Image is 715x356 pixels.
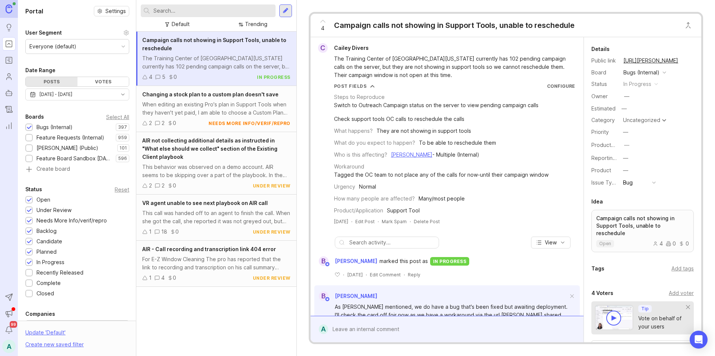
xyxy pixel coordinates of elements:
[36,144,98,152] div: [PERSON_NAME] (Public)
[142,255,290,272] div: For E-Z Window Cleaning The pro has reported that the link to recording and transcription on his ...
[547,83,575,89] a: Configure
[334,171,549,179] div: Tagged the OC team to not place any of the calls for now-until their campaign window
[149,119,152,127] div: 2
[591,80,617,88] div: Status
[319,324,328,334] div: A
[253,183,290,189] div: under review
[162,182,165,190] div: 2
[334,218,348,225] a: [DATE]
[591,68,617,77] div: Board
[349,238,435,247] input: Search activity...
[624,92,629,100] div: —
[36,289,54,298] div: Closed
[142,91,279,97] span: Changing a stock plan to a custom plan doesn't save
[591,45,610,54] div: Details
[2,21,16,34] a: Ideas
[25,112,44,121] div: Boards
[681,18,696,33] button: Close button
[142,246,276,252] span: AIR - Call recording and transcription link 404 error
[136,132,296,195] a: AIR not collecting additional details as instructed in "What else should we collect" section of t...
[347,272,363,278] time: [DATE]
[2,307,16,320] button: Announcements
[26,77,77,86] div: Posts
[149,274,152,282] div: 1
[136,195,296,241] a: VR agent unable to see next playbook on AIR callThis call was handed off to an agent to finish th...
[142,100,290,117] div: When editing an existing Pro's plan in Support Tools when they haven't yet paid, I am able to cho...
[319,256,328,266] div: B
[591,289,613,298] div: 4 Voters
[623,80,651,88] div: in progress
[257,74,290,80] div: in progress
[638,314,686,331] div: Vote on behalf of your users
[408,272,420,278] div: Reply
[690,331,708,349] div: Open Intercom Messenger
[622,140,632,150] button: ProductboardID
[25,28,62,37] div: User Segment
[619,104,629,113] div: —
[318,43,328,53] div: C
[39,90,72,99] div: [DATE] - [DATE]
[591,210,694,252] a: Campaign calls not showing in Support Tools, unable to rescheduleopen400
[149,182,152,190] div: 2
[591,179,619,186] label: Issue Type
[2,340,16,353] button: A
[175,228,179,236] div: 0
[209,120,290,126] div: needs more info/verif/repro
[335,293,377,299] span: [PERSON_NAME]
[324,296,330,302] img: member badge
[591,92,617,100] div: Owner
[245,20,267,28] div: Trending
[378,218,379,225] div: ·
[591,155,631,161] label: Reporting Team
[531,237,571,248] button: View
[414,218,440,225] div: Delete Post
[621,56,680,65] a: [URL][PERSON_NAME]
[334,195,415,203] div: How many people are affected?
[321,24,324,32] span: 4
[142,200,268,206] span: VR agent unable to see next playbook on AIR call
[118,155,127,161] p: 596
[623,179,633,187] div: Bug
[314,291,377,301] a: B[PERSON_NAME]
[117,92,129,97] svg: toggle icon
[591,129,609,135] label: Priority
[595,305,633,330] img: video-thumbnail-vote-d41b83416815613422e2ca741bf692cc.jpg
[335,303,568,327] div: As [PERSON_NAME] mentioned, we do have a bug that's been fixed but awaiting deployment. I'll chec...
[2,86,16,100] a: Autopilot
[253,275,290,281] div: under review
[36,123,73,131] div: Bugs (Internal)
[319,291,328,301] div: B
[149,228,152,236] div: 1
[591,57,617,65] div: Public link
[36,206,71,214] div: Under Review
[136,86,296,132] a: Changing a stock plan to a custom plan doesn't saveWhen editing an existing Pro's plan in Support...
[623,154,628,162] div: —
[666,241,676,246] div: 0
[591,197,603,206] div: Idea
[334,101,538,109] div: Switch to Outreach Campaign status on the server to view pending campaign calls
[149,73,152,81] div: 4
[314,43,375,53] a: CCailey Divers
[6,4,12,13] img: Canny Home
[334,55,569,79] div: The Training Center of [GEOGRAPHIC_DATA][US_STATE] currently has 102 pending campaign calls on th...
[36,154,112,163] div: Feature Board Sandbox [DATE]
[94,6,129,16] a: Settings
[25,328,66,340] div: Update ' Default '
[334,127,373,135] div: What happens?
[25,310,55,318] div: Companies
[596,215,689,237] p: Campaign calls not showing in Support Tools, unable to reschedule
[25,66,55,75] div: Date Range
[591,106,616,111] div: Estimated
[136,241,296,287] a: AIR - Call recording and transcription link 404 errorFor E-Z Window Cleaning The pro has reported...
[391,151,432,158] a: [PERSON_NAME]
[25,185,42,194] div: Status
[142,163,290,179] div: This behavior was observed on a demo account. AIR seems to be skipping over a part of the playboo...
[430,257,470,266] div: in progress
[2,37,16,51] a: Portal
[2,54,16,67] a: Roadmaps
[335,257,377,265] span: [PERSON_NAME]
[410,218,411,225] div: ·
[334,163,364,171] div: Workaround
[376,127,471,135] div: They are not showing in support tools
[120,145,127,151] p: 101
